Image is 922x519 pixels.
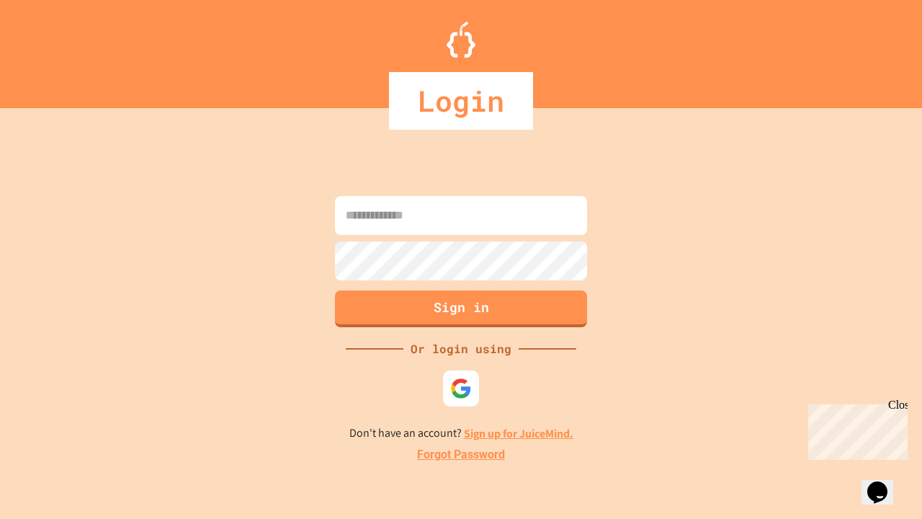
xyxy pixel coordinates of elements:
img: google-icon.svg [450,378,472,399]
iframe: chat widget [861,461,908,505]
div: Login [389,72,533,130]
p: Don't have an account? [349,425,573,443]
a: Sign up for JuiceMind. [464,426,573,441]
div: Chat with us now!Close [6,6,99,92]
a: Forgot Password [417,446,505,463]
img: Logo.svg [447,22,475,58]
div: Or login using [403,340,519,358]
iframe: chat widget [802,399,908,460]
button: Sign in [335,290,587,327]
